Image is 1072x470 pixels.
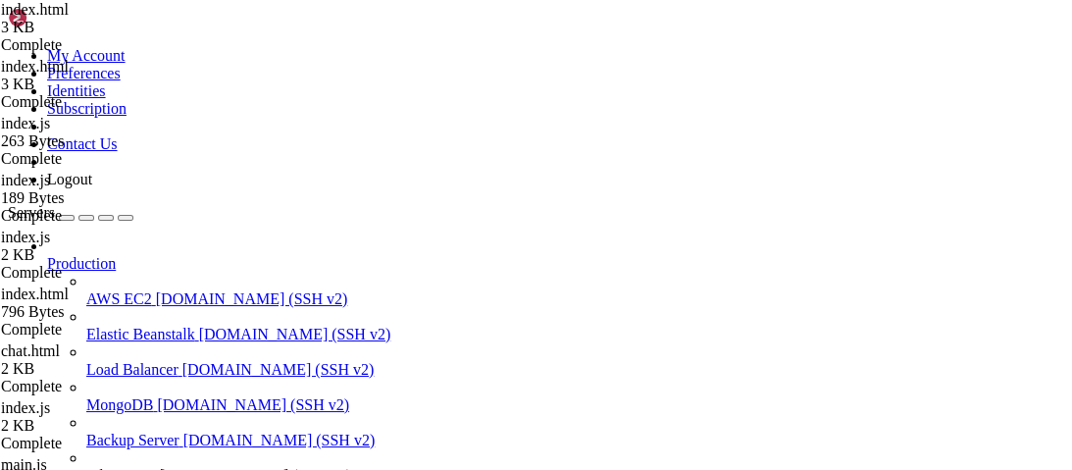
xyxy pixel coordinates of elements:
span: index.js [1,229,50,245]
div: Complete [1,207,197,225]
x-row: root@9auth:~/[PERSON_NAME]# ls [8,8,818,26]
span: npm [8,97,31,113]
x-row: root@9auth:~/[PERSON_NAME]# npm i node-fetch [8,78,818,96]
x-row: root@9auth:~/[PERSON_NAME]# nano index.html [8,237,818,255]
div: Complete [1,150,197,168]
x-row: run `npm fund` for details [8,184,818,202]
span: index.js [1,115,50,131]
span: index.html [1,58,69,75]
span: chat.html [1,342,197,378]
div: 263 Bytes [1,132,197,150]
x-row: root@9auth:~/[PERSON_NAME]# node index.js [8,43,818,61]
x-row: found vulnerabilities [8,220,818,237]
span: index.html [1,1,197,36]
span: [2] 0:node* "9auth" 17:14 [DATE] [8,326,753,343]
div: 2 KB [1,417,197,435]
x-row: node-domexception@1.0.0: Use your platform's native DOMException instead [8,96,818,114]
span: node_modules [71,26,165,42]
div: (0, 17) [8,308,16,326]
div: 189 Bytes [1,189,197,207]
span: index.html [1,286,69,302]
div: Complete [1,435,197,452]
div: Complete [1,264,197,282]
div: 2 KB [1,360,197,378]
span: index.js [1,115,197,150]
span: chat.html [1,342,60,359]
div: 2 KB [1,246,197,264]
div: Complete [1,321,197,339]
span: 0 [47,221,55,236]
x-row: added 6 packages, and audited 74 packages in 1s [8,131,818,149]
span: index.js [1,399,197,435]
span: warn [39,97,71,113]
span: index.js [1,172,197,207]
span: index.js [1,229,197,264]
span: index.html [1,286,197,321]
div: Complete [1,93,197,111]
span: index.html [1,58,197,93]
x-row: index.js package.json package-lock.json [8,26,818,43]
span: deprecated [78,97,157,113]
div: 796 Bytes [1,303,197,321]
span: index.js [1,172,50,188]
x-row: 17 packages are looking for funding [8,167,818,184]
x-row: ^C [8,61,818,78]
span: index.js [1,399,50,416]
div: Complete [1,36,197,54]
x-row: root@9auth:~/[PERSON_NAME]# node index.js [8,255,818,273]
div: Complete [1,378,197,395]
div: 3 KB [1,19,197,36]
x-row: ^C [8,273,818,290]
span: index.html [1,1,69,18]
x-row: root@9auth:~/[PERSON_NAME]# node index.js [8,290,818,308]
div: 3 KB [1,76,197,93]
